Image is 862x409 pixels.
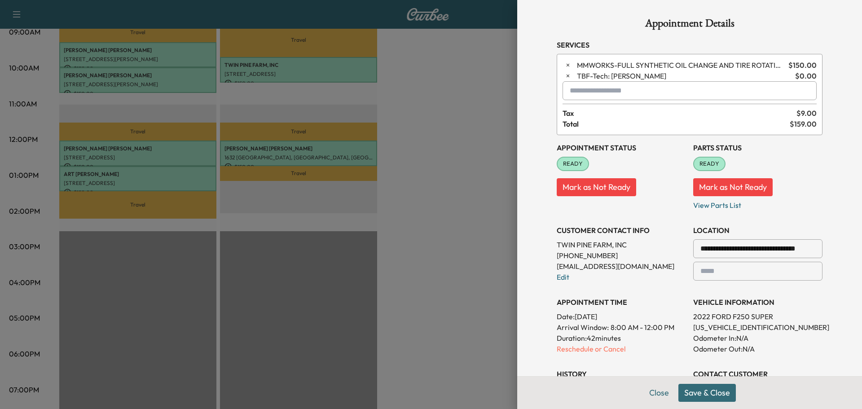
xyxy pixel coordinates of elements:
[693,225,822,236] h3: LOCATION
[788,60,817,70] span: $ 150.00
[563,119,790,129] span: Total
[577,60,785,70] span: FULL SYNTHETIC OIL CHANGE AND TIRE ROTATION - WORKS PACKAGE
[577,70,792,81] span: Tech: Bridgett F
[693,343,822,354] p: Odometer Out: N/A
[557,369,686,379] h3: History
[557,250,686,261] p: [PHONE_NUMBER]
[611,322,674,333] span: 8:00 AM - 12:00 PM
[643,384,675,402] button: Close
[557,333,686,343] p: Duration: 42 minutes
[678,384,736,402] button: Save & Close
[557,273,569,281] a: Edit
[693,178,773,196] button: Mark as Not Ready
[557,261,686,272] p: [EMAIL_ADDRESS][DOMAIN_NAME]
[694,159,725,168] span: READY
[790,119,817,129] span: $ 159.00
[557,311,686,322] p: Date: [DATE]
[795,70,817,81] span: $ 0.00
[796,108,817,119] span: $ 9.00
[558,159,588,168] span: READY
[557,18,822,32] h1: Appointment Details
[557,142,686,153] h3: Appointment Status
[693,297,822,308] h3: VEHICLE INFORMATION
[557,239,686,250] p: TWIN PINE FARM, INC
[693,322,822,333] p: [US_VEHICLE_IDENTIFICATION_NUMBER]
[557,225,686,236] h3: CUSTOMER CONTACT INFO
[693,333,822,343] p: Odometer In: N/A
[557,40,822,50] h3: Services
[693,311,822,322] p: 2022 FORD F250 SUPER
[693,196,822,211] p: View Parts List
[557,343,686,354] p: Reschedule or Cancel
[557,322,686,333] p: Arrival Window:
[557,178,636,196] button: Mark as Not Ready
[557,297,686,308] h3: APPOINTMENT TIME
[693,369,822,379] h3: CONTACT CUSTOMER
[693,142,822,153] h3: Parts Status
[563,108,796,119] span: Tax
